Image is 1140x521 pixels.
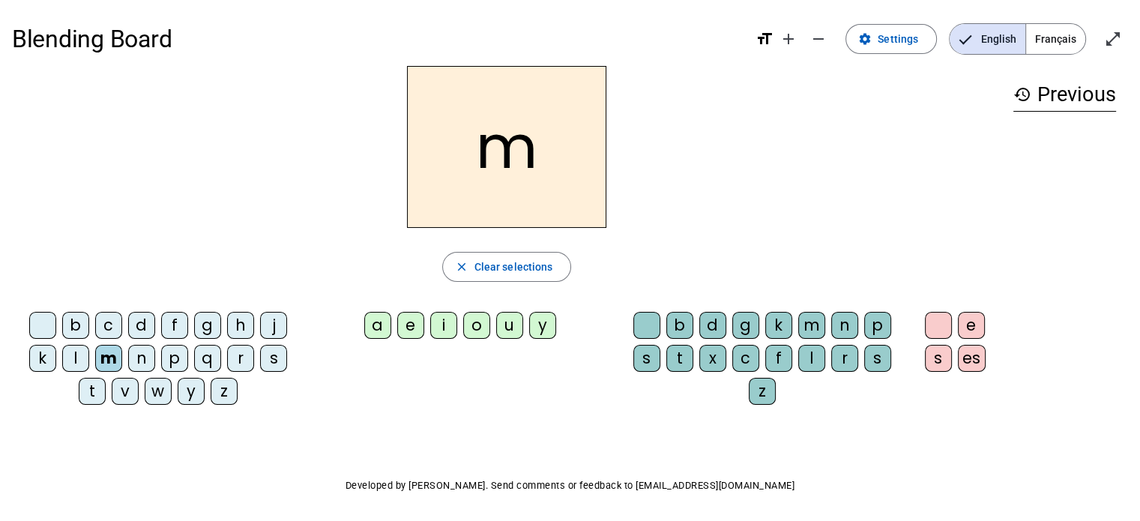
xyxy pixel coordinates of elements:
[958,345,986,372] div: es
[633,345,660,372] div: s
[463,312,490,339] div: o
[765,312,792,339] div: k
[950,24,1025,54] span: English
[732,345,759,372] div: c
[194,312,221,339] div: g
[864,345,891,372] div: s
[1013,78,1116,112] h3: Previous
[79,378,106,405] div: t
[1104,30,1122,48] mat-icon: open_in_full
[211,378,238,405] div: z
[29,345,56,372] div: k
[455,260,468,274] mat-icon: close
[858,32,872,46] mat-icon: settings
[1026,24,1085,54] span: Français
[864,312,891,339] div: p
[773,24,803,54] button: Increase font size
[666,312,693,339] div: b
[12,15,744,63] h1: Blending Board
[194,345,221,372] div: q
[1013,85,1031,103] mat-icon: history
[161,312,188,339] div: f
[112,378,139,405] div: v
[62,312,89,339] div: b
[798,312,825,339] div: m
[779,30,797,48] mat-icon: add
[666,345,693,372] div: t
[798,345,825,372] div: l
[831,345,858,372] div: r
[831,312,858,339] div: n
[756,30,773,48] mat-icon: format_size
[145,378,172,405] div: w
[958,312,985,339] div: e
[749,378,776,405] div: z
[128,312,155,339] div: d
[178,378,205,405] div: y
[62,345,89,372] div: l
[128,345,155,372] div: n
[809,30,827,48] mat-icon: remove
[878,30,918,48] span: Settings
[474,258,553,276] span: Clear selections
[227,312,254,339] div: h
[227,345,254,372] div: r
[699,345,726,372] div: x
[95,345,122,372] div: m
[12,477,1128,495] p: Developed by [PERSON_NAME]. Send comments or feedback to [EMAIL_ADDRESS][DOMAIN_NAME]
[442,252,572,282] button: Clear selections
[732,312,759,339] div: g
[430,312,457,339] div: i
[925,345,952,372] div: s
[397,312,424,339] div: e
[496,312,523,339] div: u
[803,24,833,54] button: Decrease font size
[260,345,287,372] div: s
[765,345,792,372] div: f
[845,24,937,54] button: Settings
[1098,24,1128,54] button: Enter full screen
[529,312,556,339] div: y
[161,345,188,372] div: p
[260,312,287,339] div: j
[949,23,1086,55] mat-button-toggle-group: Language selection
[364,312,391,339] div: a
[407,66,606,228] h2: m
[95,312,122,339] div: c
[699,312,726,339] div: d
